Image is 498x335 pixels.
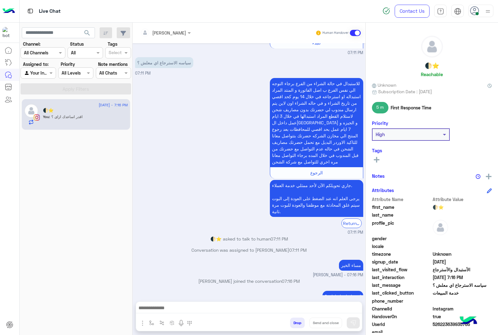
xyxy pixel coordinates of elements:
[372,243,431,250] span: locale
[187,321,192,326] img: make a call
[147,318,157,328] button: select flow
[433,235,492,242] span: null
[372,251,431,257] span: timezone
[34,114,40,121] img: Instagram
[350,320,356,326] img: send message
[372,274,431,281] span: last_interaction
[26,7,34,15] img: tab
[23,61,49,67] label: Assigned to:
[433,259,492,265] span: 2024-09-01T15:36:22.328Z
[61,61,75,67] label: Priority
[157,318,167,328] button: Trigger scenario
[372,82,396,88] span: Unknown
[322,291,363,302] p: 2/9/2025, 7:16 PM
[289,247,307,253] span: 07:11 PM
[149,320,154,325] img: select flow
[434,5,447,18] a: tab
[433,290,492,296] span: خدمة المبيعات
[108,41,117,47] label: Tags
[372,102,388,113] span: 5 m
[458,310,479,332] img: hulul-logo.png
[391,104,431,111] span: First Response Time
[341,218,362,228] div: Return to Bot
[433,282,492,288] span: سياسه الاسترجاع اي معلش ؟
[313,272,363,278] span: [PERSON_NAME] - 07:16 PM
[372,259,431,265] span: signup_date
[433,204,492,210] span: 🌓⭐️
[372,148,492,153] h6: Tags
[83,29,91,37] span: search
[484,7,492,15] img: profile
[372,266,431,273] span: last_visited_flow
[454,8,461,15] img: tab
[2,5,15,18] img: Logo
[421,71,443,77] h6: Reachable
[290,318,305,328] button: Drop
[433,321,492,328] span: 526223639935765
[348,50,363,56] span: 07:11 PM
[348,230,363,236] span: 07:11 PM
[433,220,448,235] img: defaultAdmin.png
[476,174,481,179] img: notes
[108,49,122,57] div: Select
[433,251,492,257] span: Unknown
[135,71,151,76] span: 07:11 PM
[433,196,492,203] span: Attribute Value
[170,320,175,325] img: create order
[135,278,363,284] p: [PERSON_NAME] joined the conversation
[135,247,363,253] p: Conversation was assigned to [PERSON_NAME]
[378,88,432,95] span: Subscription Date : [DATE]
[372,187,394,193] h6: Attributes
[98,61,128,67] label: Note mentions
[383,7,390,15] img: spinner
[24,104,38,118] img: defaultAdmin.png
[99,102,128,108] span: [DATE] - 7:16 PM
[486,174,491,179] img: add
[322,30,349,35] small: Human Handover
[372,173,385,179] h6: Notes
[177,319,185,327] img: send voice note
[372,305,431,312] span: ChannelId
[372,220,431,234] span: profile_pic
[433,305,492,312] span: 8
[43,114,49,119] span: You
[39,7,61,16] p: Live Chat
[372,298,431,304] span: phone_number
[433,243,492,250] span: null
[43,108,54,113] h5: 🌓⭐️
[270,78,363,167] p: 2/9/2025, 7:11 PM
[421,36,443,57] img: defaultAdmin.png
[339,260,363,271] p: 2/9/2025, 7:16 PM
[372,321,431,328] span: UserId
[23,41,40,47] label: Channel:
[372,235,431,242] span: gender
[167,318,177,328] button: create order
[433,266,492,273] span: الأستبدال والأسترجاع
[372,290,431,296] span: last_clicked_button
[372,212,431,218] span: last_name
[372,196,431,203] span: Attribute Name
[139,319,146,327] img: send attachment
[433,274,492,281] span: 2025-09-02T16:16:23.061Z
[159,320,164,325] img: Trigger scenario
[310,170,323,175] span: الرجوع
[282,278,300,284] span: 07:16 PM
[372,282,431,288] span: last_message
[395,5,430,18] a: Contact Us
[425,62,439,69] h5: 🌓⭐️
[433,313,492,320] span: true
[135,236,363,242] p: 🌓⭐️ asked to talk to human
[372,204,431,210] span: first_name
[2,27,14,38] img: 713415422032625
[135,57,193,68] p: 2/9/2025, 7:11 PM
[270,236,288,241] span: 07:11 PM
[309,318,342,328] button: Send and close
[49,114,82,119] span: اقدر اساعدك ازاى ؟
[372,313,431,320] span: HandoverOn
[433,298,492,304] span: null
[437,8,444,15] img: tab
[372,120,388,126] h6: Priority
[21,83,131,94] button: Apply Filters
[270,180,363,217] p: 2/9/2025, 7:11 PM
[70,41,84,47] label: Status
